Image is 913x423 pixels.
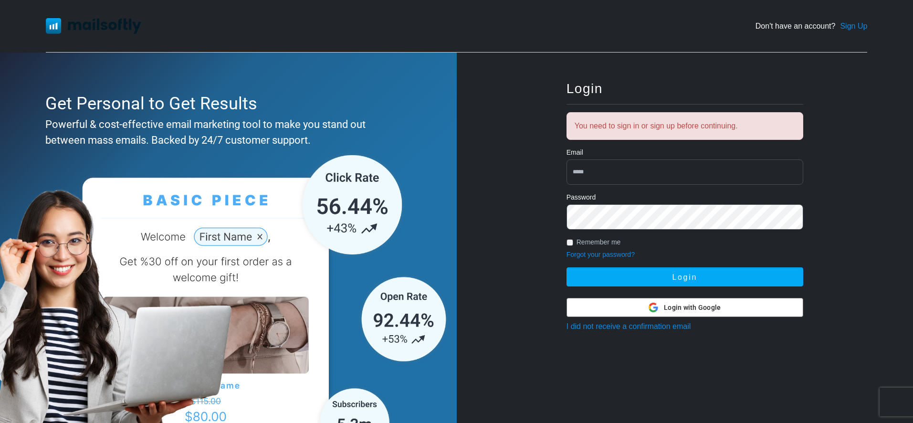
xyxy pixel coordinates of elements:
[664,303,721,313] span: Login with Google
[46,18,141,33] img: Mailsoftly
[45,91,407,116] div: Get Personal to Get Results
[567,322,691,330] a: I did not receive a confirmation email
[577,237,621,247] label: Remember me
[567,81,603,96] span: Login
[45,116,407,148] div: Powerful & cost-effective email marketing tool to make you stand out between mass emails. Backed ...
[567,267,803,286] button: Login
[567,192,596,202] label: Password
[567,251,635,258] a: Forgot your password?
[567,298,803,317] button: Login with Google
[840,21,867,32] a: Sign Up
[567,148,583,158] label: Email
[756,21,868,32] div: Don't have an account?
[567,112,803,140] div: You need to sign in or sign up before continuing.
